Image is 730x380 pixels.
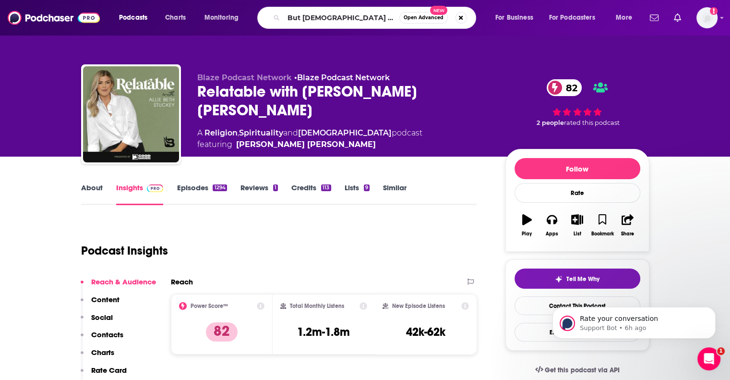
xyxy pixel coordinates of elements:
img: Relatable with Allie Beth Stuckey [83,66,179,162]
iframe: Intercom notifications message [538,287,730,354]
button: Show profile menu [696,7,718,28]
button: Reach & Audience [81,277,156,295]
button: Follow [515,158,640,179]
h2: Power Score™ [191,303,228,309]
a: Blaze Podcast Network [297,73,390,82]
div: A podcast [197,127,422,150]
a: [DEMOGRAPHIC_DATA] [298,128,392,137]
button: List [564,208,589,243]
button: Charts [81,348,114,366]
a: Charts [159,10,191,25]
div: 113 [321,184,331,191]
div: 9 [364,184,370,191]
span: • [294,73,390,82]
span: For Business [495,11,533,25]
button: Bookmark [590,208,615,243]
a: Reviews1 [240,183,278,205]
button: tell me why sparkleTell Me Why [515,269,640,289]
img: Podchaser - Follow, Share and Rate Podcasts [8,9,100,27]
img: tell me why sparkle [555,275,562,283]
span: Podcasts [119,11,147,25]
div: Bookmark [591,231,613,237]
span: and [283,128,298,137]
img: Podchaser Pro [147,184,164,192]
a: About [81,183,103,205]
button: open menu [198,10,251,25]
div: Rate [515,183,640,203]
a: InsightsPodchaser Pro [116,183,164,205]
div: Apps [546,231,558,237]
a: Contact This Podcast [515,296,640,315]
img: User Profile [696,7,718,28]
h3: 42k-62k [406,325,445,339]
button: Share [615,208,640,243]
a: Show notifications dropdown [670,10,685,26]
span: Logged in as shcarlos [696,7,718,28]
button: Apps [539,208,564,243]
span: , [238,128,239,137]
svg: Add a profile image [710,7,718,15]
div: 1294 [213,184,227,191]
a: Lists9 [345,183,370,205]
p: Social [91,313,113,322]
p: Reach & Audience [91,277,156,286]
button: Play [515,208,539,243]
button: Social [81,313,113,331]
input: Search podcasts, credits, & more... [284,10,399,25]
p: 82 [206,322,238,342]
span: More [616,11,632,25]
div: List [574,231,581,237]
a: Similar [383,183,407,205]
span: For Podcasters [549,11,595,25]
span: rated this podcast [564,119,620,126]
button: Export One-Sheet [515,323,640,342]
button: Open AdvancedNew [399,12,448,24]
div: 82 2 peoplerated this podcast [505,73,649,133]
button: open menu [609,10,644,25]
div: Search podcasts, credits, & more... [266,7,485,29]
span: 82 [556,79,582,96]
iframe: Intercom live chat [697,347,720,370]
span: Tell Me Why [566,275,599,283]
div: Play [522,231,532,237]
span: Get this podcast via API [545,366,619,374]
a: Episodes1294 [177,183,227,205]
span: featuring [197,139,422,150]
h1: Podcast Insights [81,244,168,258]
a: 82 [547,79,582,96]
div: 1 [273,184,278,191]
span: New [430,6,447,15]
span: 1 [717,347,725,355]
h2: Reach [171,277,193,286]
h2: Total Monthly Listens [290,303,344,309]
p: Rate Card [91,366,127,375]
a: Credits113 [291,183,331,205]
button: open menu [489,10,545,25]
a: Spirituality [239,128,283,137]
button: Contacts [81,330,123,348]
p: Content [91,295,120,304]
p: Charts [91,348,114,357]
span: 2 people [537,119,564,126]
button: Content [81,295,120,313]
span: Blaze Podcast Network [197,73,292,82]
p: Contacts [91,330,123,339]
span: Monitoring [204,11,239,25]
div: Share [621,231,634,237]
a: Religion [204,128,238,137]
span: Charts [165,11,186,25]
a: Allie Beth Stuckey [236,139,376,150]
button: open menu [543,10,609,25]
h3: 1.2m-1.8m [297,325,350,339]
h2: New Episode Listens [392,303,445,309]
span: Open Advanced [404,15,443,20]
button: open menu [112,10,160,25]
a: Show notifications dropdown [646,10,662,26]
